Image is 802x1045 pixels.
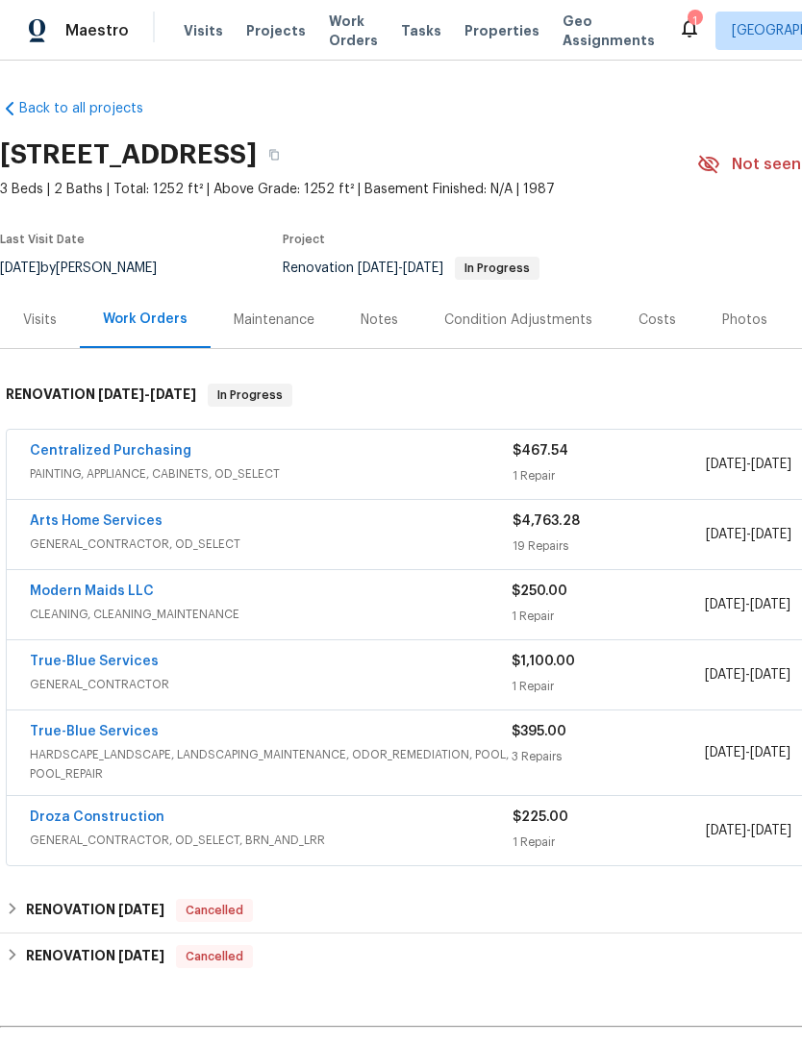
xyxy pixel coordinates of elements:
span: Visits [184,21,223,40]
span: [DATE] [403,261,443,275]
span: Cancelled [178,901,251,920]
span: - [358,261,443,275]
a: Arts Home Services [30,514,163,528]
span: - [705,665,790,684]
div: 1 Repair [512,607,704,626]
span: Work Orders [329,12,378,50]
span: [DATE] [750,746,790,759]
span: [DATE] [358,261,398,275]
div: 3 Repairs [512,747,704,766]
span: [DATE] [705,598,745,611]
span: [DATE] [706,458,746,471]
span: [DATE] [705,746,745,759]
div: 1 Repair [513,466,706,485]
span: In Progress [210,386,290,405]
span: [DATE] [706,824,746,837]
span: Projects [246,21,306,40]
span: - [705,743,790,762]
button: Copy Address [257,137,291,172]
span: GENERAL_CONTRACTOR, OD_SELECT [30,535,513,554]
a: Modern Maids LLC [30,585,154,598]
span: In Progress [457,262,538,274]
h6: RENOVATION [6,384,196,407]
div: Maintenance [234,311,314,330]
div: 1 Repair [512,677,704,696]
a: True-Blue Services [30,655,159,668]
span: $395.00 [512,725,566,738]
span: GENERAL_CONTRACTOR [30,675,512,694]
span: $250.00 [512,585,567,598]
h6: RENOVATION [26,945,164,968]
span: [DATE] [98,387,144,401]
span: HARDSCAPE_LANDSCAPE, LANDSCAPING_MAINTENANCE, ODOR_REMEDIATION, POOL, POOL_REPAIR [30,745,512,784]
span: - [706,821,791,840]
span: $225.00 [513,810,568,824]
span: GENERAL_CONTRACTOR, OD_SELECT, BRN_AND_LRR [30,831,513,850]
span: [DATE] [751,458,791,471]
span: [DATE] [118,949,164,962]
span: $4,763.28 [513,514,580,528]
a: Centralized Purchasing [30,444,191,458]
div: Condition Adjustments [444,311,592,330]
div: 19 Repairs [513,536,706,556]
span: - [706,525,791,544]
span: [DATE] [750,668,790,682]
span: Geo Assignments [563,12,655,50]
span: - [706,455,791,474]
div: Costs [639,311,676,330]
div: 1 Repair [513,833,706,852]
div: 1 [688,12,701,31]
a: True-Blue Services [30,725,159,738]
div: Notes [361,311,398,330]
span: PAINTING, APPLIANCE, CABINETS, OD_SELECT [30,464,513,484]
span: - [705,595,790,614]
a: Droza Construction [30,810,164,824]
span: $1,100.00 [512,655,575,668]
span: [DATE] [150,387,196,401]
div: Photos [722,311,767,330]
span: Properties [464,21,539,40]
div: Visits [23,311,57,330]
span: Cancelled [178,947,251,966]
span: - [98,387,196,401]
span: [DATE] [118,903,164,916]
span: $467.54 [513,444,568,458]
span: [DATE] [706,528,746,541]
span: Maestro [65,21,129,40]
h6: RENOVATION [26,899,164,922]
span: [DATE] [750,598,790,611]
span: [DATE] [751,528,791,541]
div: Work Orders [103,310,188,329]
span: [DATE] [705,668,745,682]
span: Renovation [283,261,539,275]
span: [DATE] [751,824,791,837]
span: Project [283,234,325,245]
span: CLEANING, CLEANING_MAINTENANCE [30,605,512,624]
span: Tasks [401,24,441,37]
